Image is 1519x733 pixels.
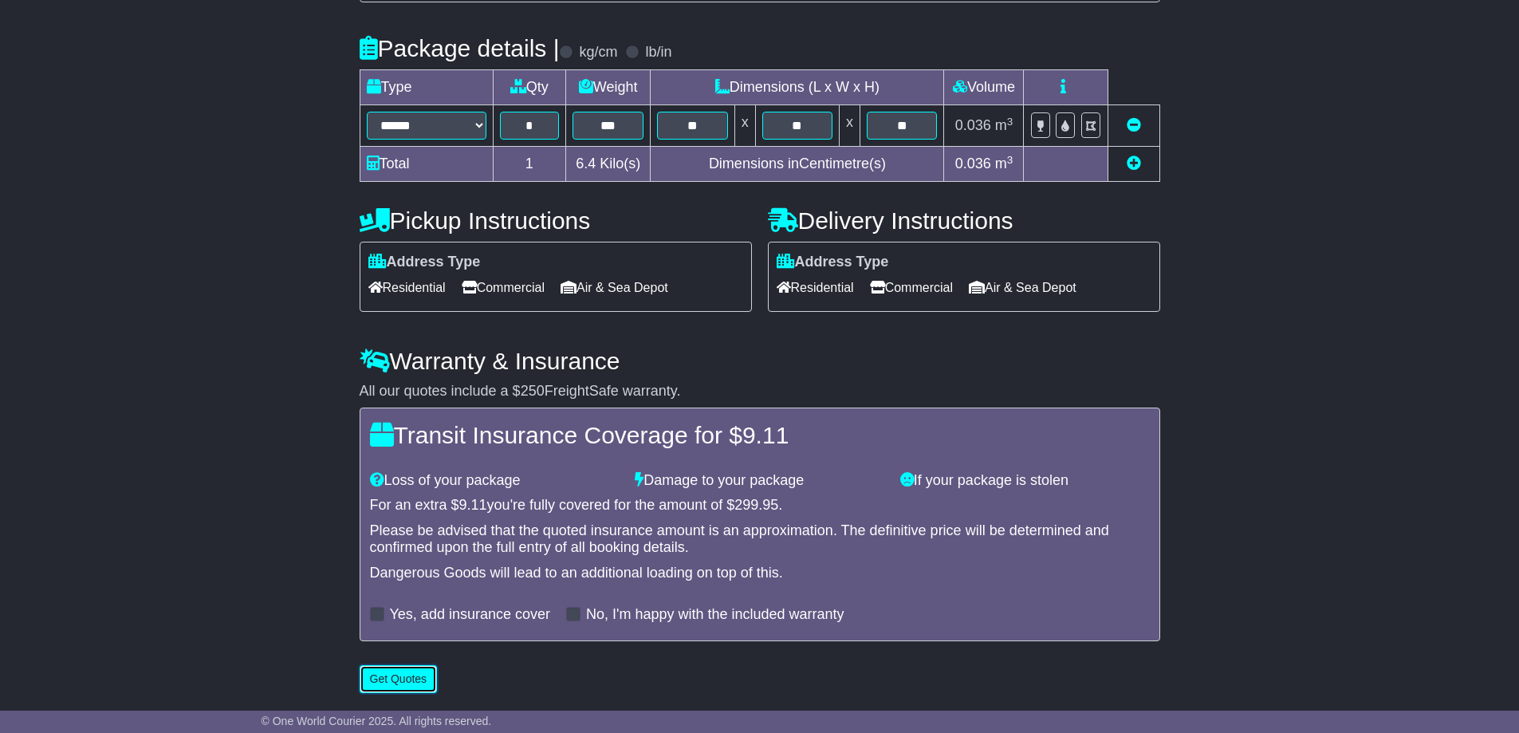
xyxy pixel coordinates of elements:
label: Address Type [368,254,481,271]
td: Weight [566,70,651,105]
span: 250 [521,383,545,399]
span: 0.036 [955,156,991,171]
span: Residential [368,275,446,300]
div: Loss of your package [362,472,628,490]
h4: Transit Insurance Coverage for $ [370,422,1150,448]
span: m [995,156,1013,171]
div: If your package is stolen [892,472,1158,490]
a: Add new item [1127,156,1141,171]
span: 9.11 [742,422,789,448]
span: 299.95 [734,497,778,513]
td: Kilo(s) [566,147,651,182]
td: Dimensions (L x W x H) [651,70,944,105]
span: 0.036 [955,117,991,133]
button: Get Quotes [360,665,438,693]
span: Air & Sea Depot [561,275,668,300]
h4: Delivery Instructions [768,207,1160,234]
td: Dimensions in Centimetre(s) [651,147,944,182]
div: Dangerous Goods will lead to an additional loading on top of this. [370,565,1150,582]
td: x [840,105,860,147]
span: 9.11 [459,497,487,513]
span: Air & Sea Depot [969,275,1076,300]
span: Commercial [870,275,953,300]
td: x [734,105,755,147]
div: Damage to your package [627,472,892,490]
h4: Pickup Instructions [360,207,752,234]
div: Please be advised that the quoted insurance amount is an approximation. The definitive price will... [370,522,1150,557]
td: 1 [493,147,566,182]
span: © One World Courier 2025. All rights reserved. [262,715,492,727]
span: 6.4 [576,156,596,171]
sup: 3 [1007,154,1013,166]
a: Remove this item [1127,117,1141,133]
h4: Warranty & Insurance [360,348,1160,374]
label: Address Type [777,254,889,271]
label: No, I'm happy with the included warranty [586,606,844,624]
h4: Package details | [360,35,560,61]
span: Commercial [462,275,545,300]
span: m [995,117,1013,133]
td: Type [360,70,493,105]
div: All our quotes include a $ FreightSafe warranty. [360,383,1160,400]
label: Yes, add insurance cover [390,606,550,624]
td: Qty [493,70,566,105]
td: Total [360,147,493,182]
div: For an extra $ you're fully covered for the amount of $ . [370,497,1150,514]
span: Residential [777,275,854,300]
sup: 3 [1007,116,1013,128]
label: lb/in [645,44,671,61]
label: kg/cm [579,44,617,61]
td: Volume [944,70,1024,105]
